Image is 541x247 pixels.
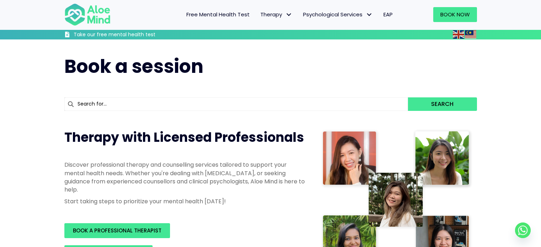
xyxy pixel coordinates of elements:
[186,11,250,18] span: Free Mental Health Test
[255,7,298,22] a: TherapyTherapy: submenu
[64,128,304,146] span: Therapy with Licensed Professionals
[73,227,161,234] span: BOOK A PROFESSIONAL THERAPIST
[378,7,398,22] a: EAP
[260,11,292,18] span: Therapy
[64,161,306,194] p: Discover professional therapy and counselling services tailored to support your mental health nee...
[453,30,464,39] img: en
[408,97,477,111] button: Search
[453,30,465,38] a: English
[364,10,375,20] span: Psychological Services: submenu
[298,7,378,22] a: Psychological ServicesPsychological Services: submenu
[64,53,203,79] span: Book a session
[64,97,408,111] input: Search for...
[64,223,170,238] a: BOOK A PROFESSIONAL THERAPIST
[465,30,477,38] a: Malay
[433,7,477,22] a: Book Now
[440,11,470,18] span: Book Now
[74,31,193,38] h3: Take our free mental health test
[181,7,255,22] a: Free Mental Health Test
[465,30,476,39] img: ms
[120,7,398,22] nav: Menu
[515,222,531,238] a: Whatsapp
[64,197,306,205] p: Start taking steps to prioritize your mental health [DATE]!
[383,11,393,18] span: EAP
[284,10,294,20] span: Therapy: submenu
[64,3,111,26] img: Aloe mind Logo
[64,31,193,39] a: Take our free mental health test
[303,11,373,18] span: Psychological Services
